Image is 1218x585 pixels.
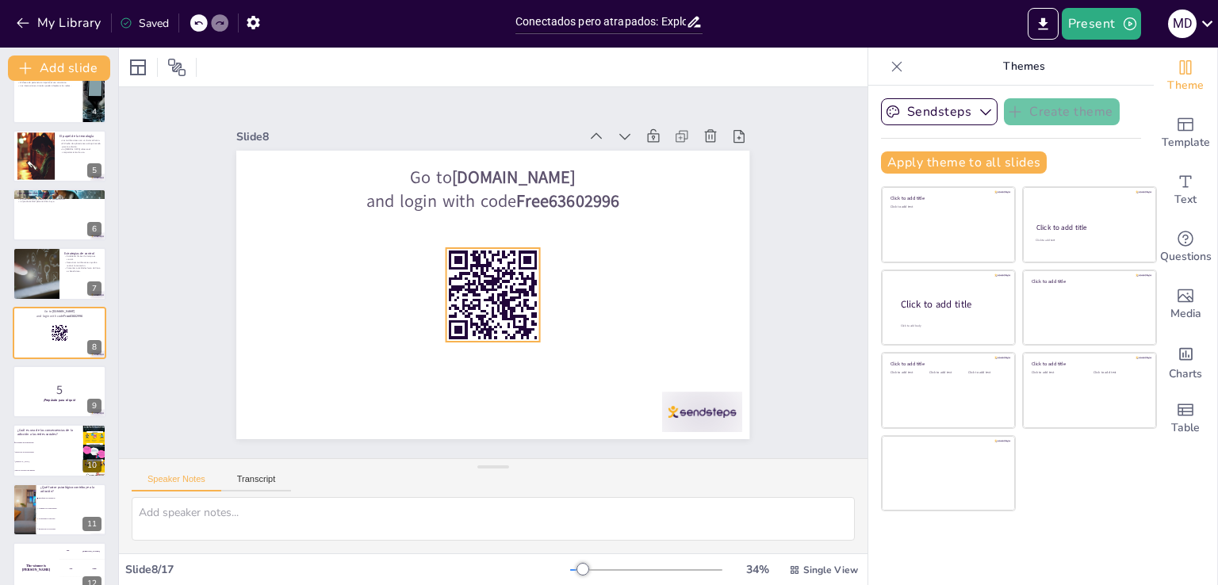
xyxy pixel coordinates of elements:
div: 4 [87,105,101,119]
div: Click to add text [1094,371,1143,375]
p: Consecuencias de la adicción [17,191,101,196]
div: Click to add title [1032,277,1145,284]
p: and login with code [383,45,710,404]
span: Problemas de salud mental [15,442,82,443]
div: Click to add title [901,298,1002,312]
div: Add charts and graphs [1154,333,1217,390]
strong: [DOMAIN_NAME] [52,309,75,313]
p: Estrategias de control [64,251,101,256]
div: 11 [13,484,106,536]
p: La presión social es un factor significativo. [17,78,79,82]
span: Mejora de la productividad [15,450,82,452]
button: My Library [12,10,108,36]
span: Mayor conexión con amigos [15,469,82,471]
button: Speaker Notes [132,474,221,491]
span: Template [1162,134,1210,151]
span: Charts [1169,365,1202,383]
span: Theme [1167,77,1204,94]
span: Position [167,58,186,77]
p: El diseño de aplicaciones está optimizado para la adicción. [59,142,101,147]
span: Actividades al aire libre [39,518,105,519]
button: Create theme [1004,98,1120,125]
div: 4 [13,71,106,123]
button: Apply theme to all slides [881,151,1047,174]
p: El papel de la tecnología [59,133,101,138]
div: 6 [13,189,106,241]
div: 8 [13,307,106,359]
span: Single View [803,564,858,576]
div: Click to add text [891,205,1004,209]
div: 10 [82,458,101,472]
button: Transcript [221,474,292,491]
span: Reducción de la soledad [39,528,105,530]
button: M d [1168,8,1197,40]
span: Text [1174,191,1197,208]
p: ¿Qué factor psicológico contribuye a la adicción? [40,485,101,494]
span: [MEDICAL_DATA] [15,460,82,461]
div: Click to add text [1032,371,1082,375]
p: Las notificaciones son un factor adictivo. [59,139,101,142]
h4: The winner is [PERSON_NAME] [13,564,59,572]
p: Fomentar actividades fuera de línea es beneficioso. [64,267,101,273]
button: Sendsteps [881,98,998,125]
button: Present [1062,8,1141,40]
button: Export to PowerPoint [1028,8,1059,40]
p: El [MEDICAL_DATA] puede ser una consecuencia. [17,197,101,201]
div: Click to add title [891,361,1004,367]
button: Add slide [8,55,110,81]
div: 7 [87,281,101,296]
span: Media [1170,305,1201,323]
input: Insert title [515,10,686,33]
div: Slide 8 / 17 [125,562,570,577]
strong: Free63602996 [553,235,640,327]
p: ¿Cuál es una de las consecuencias de la adicción a las redes sociales? [17,427,79,436]
div: 100 [59,542,106,560]
p: Las interacciones virtuales pueden desplazar las reales. [17,85,79,88]
div: 5 [13,130,106,182]
div: Click to add body [901,324,1001,328]
span: Table [1171,419,1200,437]
span: Questions [1160,248,1212,266]
div: Click to add text [891,371,926,375]
p: La [MEDICAL_DATA] refuerza el comportamiento de uso. [59,147,101,153]
div: 10 [13,424,106,476]
div: Saved [120,16,169,31]
div: 9 [87,399,101,413]
div: Click to add title [1036,223,1142,232]
div: 9 [13,365,106,418]
div: Jaap [92,568,96,570]
div: 5 [87,163,101,178]
div: Click to add text [929,371,965,375]
div: M d [1168,10,1197,38]
p: Establecer límites de tiempo es crucial. [64,255,101,261]
p: La salud mental se ve afectada negativamente. [17,194,101,197]
p: El deseo de pertenencia impulsa el uso constante. [17,82,79,85]
p: Go to [400,29,727,388]
div: Add text boxes [1154,162,1217,219]
span: Aumento de la autoestima [39,507,105,509]
div: 34 % [738,562,776,577]
strong: [DOMAIN_NAME] [528,170,628,278]
div: Get real-time input from your audience [1154,219,1217,276]
span: Búsqueda de validación [39,497,105,499]
p: Themes [910,48,1138,86]
div: 200 [59,560,106,577]
div: 8 [87,340,101,354]
p: La productividad personal disminuye. [17,201,101,204]
div: 11 [82,517,101,531]
div: Click to add text [1036,239,1141,243]
div: 7 [13,247,106,300]
p: 5 [17,381,101,399]
p: Go to [17,309,101,314]
div: Add images, graphics, shapes or video [1154,276,1217,333]
div: Layout [125,55,151,80]
strong: ¡Prepárate para el quiz! [44,398,76,402]
div: Change the overall theme [1154,48,1217,105]
div: Click to add text [968,371,1004,375]
div: Click to add title [891,195,1004,201]
div: 6 [87,222,101,236]
div: Add ready made slides [1154,105,1217,162]
p: and login with code [17,314,101,319]
div: Click to add title [1032,361,1145,367]
div: Add a table [1154,390,1217,447]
